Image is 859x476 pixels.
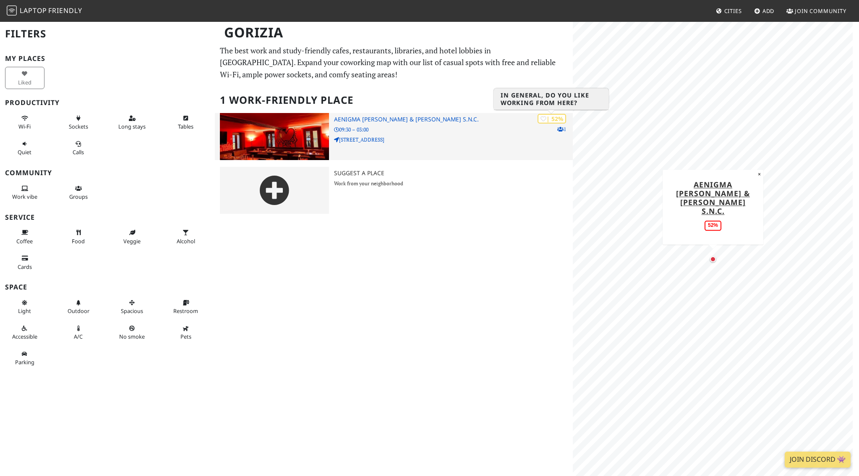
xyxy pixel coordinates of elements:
[121,307,143,315] span: Spacious
[724,7,742,15] span: Cities
[69,193,88,200] span: Group tables
[18,123,31,130] span: Stable Wi-Fi
[7,5,17,16] img: LaptopFriendly
[18,148,31,156] span: Quiet
[69,123,88,130] span: Power sockets
[5,347,44,369] button: Parking
[5,111,44,134] button: Wi-Fi
[220,167,329,214] img: gray-place-d2bdb4477600e061c01bd816cc0f2ef0cfcb1ca9e3ad78868dd16fb2af073a21.png
[166,296,206,318] button: Restroom
[795,7,846,15] span: Join Community
[16,237,33,245] span: Coffee
[5,21,210,47] h2: Filters
[119,333,145,340] span: Smoke free
[5,283,210,291] h3: Space
[5,181,44,204] button: Work vibe
[12,333,37,340] span: Accessible
[220,113,329,160] img: Aenigma di Traini & Lenzini S.n.c.
[334,170,573,177] h3: Suggest a Place
[59,111,98,134] button: Sockets
[762,7,775,15] span: Add
[5,213,210,221] h3: Service
[48,6,82,15] span: Friendly
[5,99,210,107] h3: Productivity
[538,114,566,124] div: | 52%
[68,307,89,315] span: Outdoor area
[5,321,44,344] button: Accessible
[5,137,44,159] button: Quiet
[72,237,85,245] span: Food
[676,179,750,216] a: Aenigma [PERSON_NAME] & [PERSON_NAME] S.n.c.
[557,125,566,133] p: 1
[755,170,763,179] button: Close popup
[705,221,721,230] div: 52%
[5,226,44,248] button: Coffee
[73,148,84,156] span: Video/audio calls
[215,167,573,214] a: Suggest a Place Work from your neighborhood
[5,251,44,274] button: Cards
[334,126,573,134] p: 09:30 – 03:00
[112,321,152,344] button: No smoke
[118,123,146,130] span: Long stays
[166,321,206,344] button: Pets
[123,237,141,245] span: Veggie
[708,254,718,264] div: Map marker
[18,263,32,271] span: Credit cards
[18,307,31,315] span: Natural light
[59,226,98,248] button: Food
[5,55,210,63] h3: My Places
[215,113,573,160] a: Aenigma di Traini & Lenzini S.n.c. | 52% 1 Aenigma [PERSON_NAME] & [PERSON_NAME] S.n.c. 09:30 – 0...
[112,296,152,318] button: Spacious
[59,181,98,204] button: Groups
[59,321,98,344] button: A/C
[166,111,206,134] button: Tables
[220,45,568,81] p: The best work and study-friendly cafes, restaurants, libraries, and hotel lobbies in [GEOGRAPHIC_...
[334,116,573,123] h3: Aenigma [PERSON_NAME] & [PERSON_NAME] S.n.c.
[59,296,98,318] button: Outdoor
[217,21,571,44] h1: Gorizia
[15,358,34,366] span: Parking
[20,6,47,15] span: Laptop
[112,226,152,248] button: Veggie
[751,3,778,18] a: Add
[173,307,198,315] span: Restroom
[74,333,83,340] span: Air conditioned
[220,87,568,113] h2: 1 Work-Friendly Place
[166,226,206,248] button: Alcohol
[112,111,152,134] button: Long stays
[59,137,98,159] button: Calls
[178,123,193,130] span: Work-friendly tables
[5,169,210,177] h3: Community
[177,237,195,245] span: Alcohol
[7,4,82,18] a: LaptopFriendly LaptopFriendly
[783,3,850,18] a: Join Community
[494,88,609,110] h3: In general, do you like working from here?
[334,179,573,187] p: Work from your neighborhood
[12,193,37,200] span: People working
[5,296,44,318] button: Light
[713,3,745,18] a: Cities
[334,136,573,144] p: [STREET_ADDRESS]
[180,333,191,340] span: Pet friendly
